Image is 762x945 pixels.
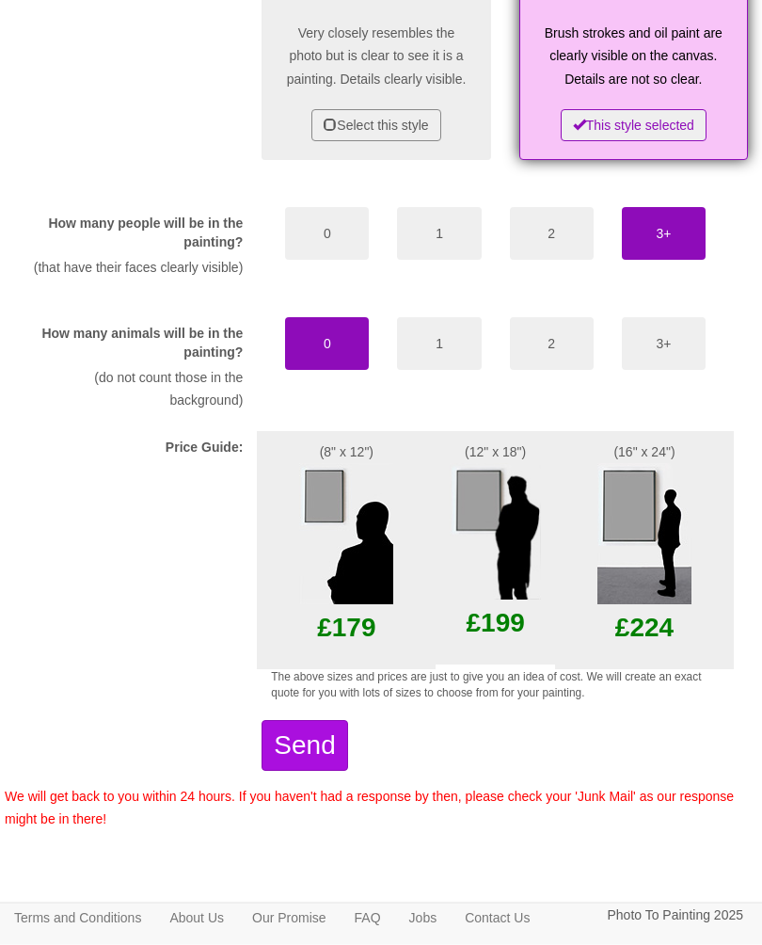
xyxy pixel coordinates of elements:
[622,318,706,371] button: 3+
[271,441,421,465] p: (8" x 12")
[450,601,541,647] p: £199
[262,721,347,772] button: Send
[280,23,471,92] p: Very closely resembles the photo but is clear to see it is a painting. Details clearly visible.
[271,670,720,701] p: The above sizes and prices are just to give you an idea of cost. We will create an exact quote fo...
[299,464,393,605] img: Example size of a small painting
[597,464,691,605] img: Example size of a large painting
[33,257,243,280] p: (that have their faces clearly visible)
[607,904,743,927] p: Photo To Painting 2025
[569,441,720,465] p: (16" x 24")
[271,605,421,651] p: £179
[33,325,243,362] label: How many animals will be in the painting?
[510,208,594,261] button: 2
[569,605,720,651] p: £224
[397,208,481,261] button: 1
[450,464,541,601] img: Example size of a Midi painting
[450,441,541,465] p: (12" x 18")
[397,318,481,371] button: 1
[622,208,706,261] button: 3+
[561,110,706,142] button: This style selected
[451,904,544,932] a: Contact Us
[285,208,369,261] button: 0
[510,318,594,371] button: 2
[33,215,243,252] label: How many people will be in the painting?
[538,23,729,92] p: Brush strokes and oil paint are clearly visible on the canvas. Details are not so clear.
[33,367,243,413] p: (do not count those in the background)
[395,904,452,932] a: Jobs
[238,904,341,932] a: Our Promise
[166,439,243,457] label: Price Guide:
[311,110,440,142] button: Select this style
[341,904,395,932] a: FAQ
[5,786,748,832] p: We will get back to you within 24 hours. If you haven't had a response by then, please check your...
[285,318,369,371] button: 0
[155,904,238,932] a: About Us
